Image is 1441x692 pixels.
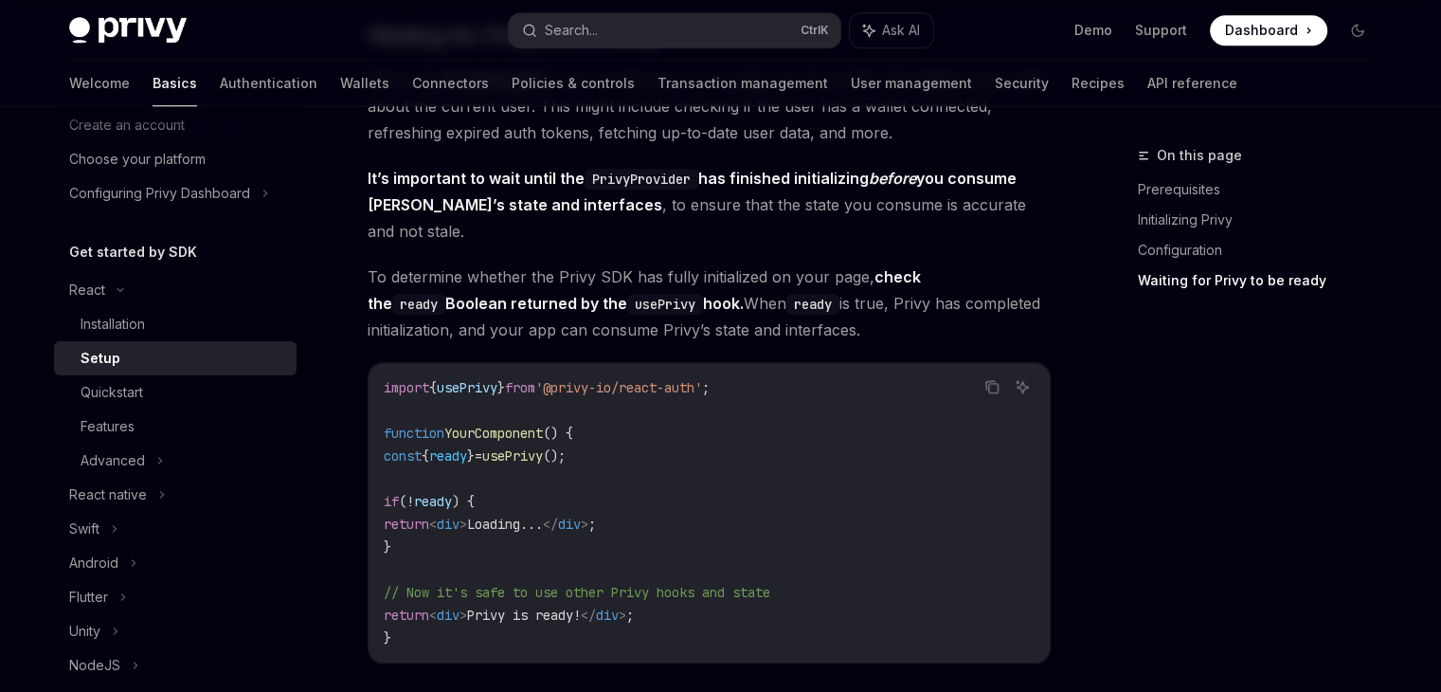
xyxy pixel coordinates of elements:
span: } [497,379,505,396]
span: return [384,516,429,533]
a: Demo [1074,21,1112,40]
div: Advanced [81,449,145,472]
span: () { [543,425,573,442]
span: </ [543,516,558,533]
a: Choose your platform [54,142,297,176]
a: Transaction management [657,61,828,106]
code: ready [392,294,445,315]
span: usePrivy [437,379,497,396]
span: { [429,379,437,396]
span: Ctrl K [801,23,829,38]
span: div [596,607,619,624]
span: ready [414,493,452,510]
a: Configuration [1138,235,1388,265]
div: Quickstart [81,381,143,404]
div: Installation [81,313,145,336]
span: { [422,447,429,464]
a: Prerequisites [1138,174,1388,205]
div: React native [69,483,147,506]
span: , to ensure that the state you consume is accurate and not stale. [368,165,1051,245]
a: Features [54,410,297,444]
span: function [384,425,444,442]
span: YourComponent [444,425,543,442]
span: // Now it's safe to use other Privy hooks and state [384,584,770,601]
span: from [505,379,535,396]
span: usePrivy [482,447,543,464]
span: > [619,607,626,624]
div: Android [69,552,118,574]
div: Flutter [69,586,108,609]
a: Authentication [220,61,317,106]
a: Welcome [69,61,130,106]
code: usePrivy [627,294,703,315]
strong: check the Boolean returned by the hook. [368,267,921,313]
span: < [429,516,437,533]
a: Security [995,61,1049,106]
span: > [581,516,588,533]
a: User management [851,61,972,106]
a: Wallets [340,61,389,106]
span: return [384,607,429,624]
code: PrivyProvider [585,169,698,190]
span: ( [399,493,406,510]
span: div [558,516,581,533]
span: import [384,379,429,396]
strong: It’s important to wait until the has finished initializing you consume [PERSON_NAME]’s state and ... [368,169,1017,214]
span: (); [543,447,566,464]
span: if [384,493,399,510]
a: Installation [54,307,297,341]
a: Connectors [412,61,489,106]
span: ; [702,379,710,396]
span: Ask AI [882,21,920,40]
span: On this page [1157,144,1242,167]
span: } [467,447,475,464]
button: Ask AI [1010,374,1035,399]
span: Dashboard [1225,21,1298,40]
span: < [429,607,437,624]
div: Setup [81,347,120,370]
a: Policies & controls [512,61,635,106]
button: Copy the contents from the code block [980,374,1004,399]
div: NodeJS [69,654,120,677]
img: dark logo [69,17,187,44]
em: before [869,169,916,188]
h5: Get started by SDK [69,241,197,264]
span: ! [406,493,414,510]
span: > [459,607,467,624]
span: When the is first rendered on your page, the Privy SDK will initialize some state about the curre... [368,66,1051,146]
a: Support [1135,21,1187,40]
span: } [384,538,391,555]
span: '@privy-io/react-auth' [535,379,702,396]
span: } [384,629,391,646]
a: Initializing Privy [1138,205,1388,235]
span: Privy is ready! [467,607,581,624]
span: To determine whether the Privy SDK has fully initialized on your page, When is true, Privy has co... [368,264,1051,343]
a: Setup [54,341,297,375]
button: Search...CtrlK [509,13,840,47]
span: const [384,447,422,464]
div: Choose your platform [69,148,206,171]
button: Ask AI [850,13,933,47]
div: Unity [69,620,100,643]
a: Basics [153,61,197,106]
a: Dashboard [1210,15,1327,46]
span: </ [581,607,596,624]
div: Configuring Privy Dashboard [69,182,250,205]
span: = [475,447,482,464]
code: ready [786,294,839,315]
a: Recipes [1072,61,1125,106]
span: ) { [452,493,475,510]
button: Toggle dark mode [1342,15,1373,46]
a: API reference [1147,61,1237,106]
div: Search... [545,19,598,42]
div: Features [81,415,135,438]
div: Swift [69,518,99,540]
span: > [459,516,467,533]
span: ; [588,516,596,533]
span: ready [429,447,467,464]
span: div [437,607,459,624]
span: div [437,516,459,533]
span: Loading... [467,516,543,533]
a: Waiting for Privy to be ready [1138,265,1388,296]
div: React [69,279,105,301]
